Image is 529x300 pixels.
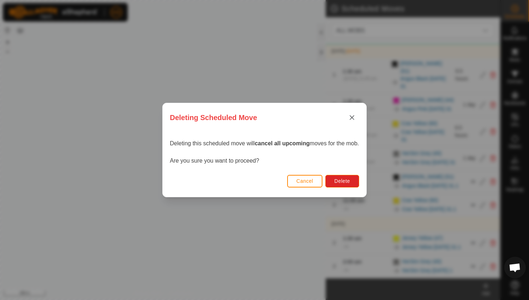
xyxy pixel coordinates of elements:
p: Are you sure you want to proceed? [170,156,359,165]
p: Deleting this scheduled move will moves for the mob. [170,139,359,148]
span: Deleting Scheduled Move [170,112,257,123]
a: Open chat [504,257,526,278]
button: Cancel [287,175,323,187]
span: Cancel [297,178,313,184]
strong: cancel all upcoming [255,140,310,146]
span: Delete [334,178,350,184]
button: Delete [325,175,359,187]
